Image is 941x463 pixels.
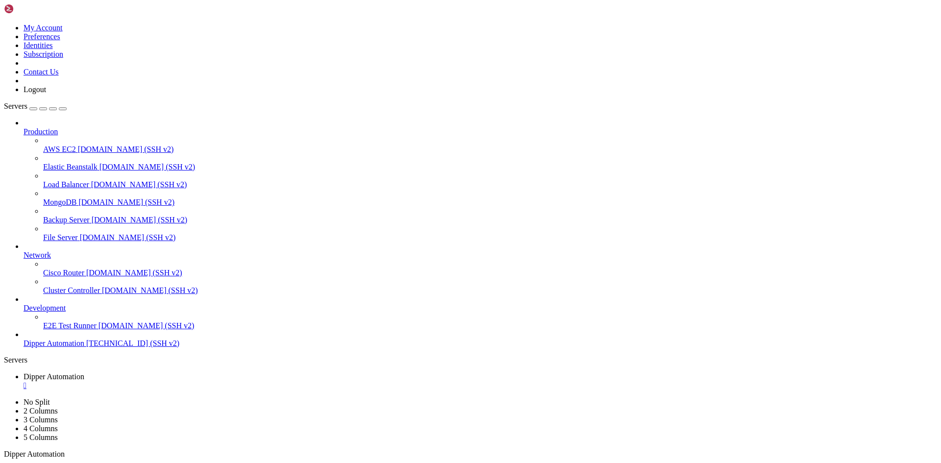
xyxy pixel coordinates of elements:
[78,145,174,153] span: [DOMAIN_NAME] (SSH v2)
[27,96,94,103] span: `ohhhhhhhhyo++os:
[24,339,937,348] a: Dipper Automation [TECHNICAL_ID] (SSH v2)
[24,407,58,415] a: 2 Columns
[99,321,195,330] span: [DOMAIN_NAME] (SSH v2)
[24,68,59,76] a: Contact Us
[4,37,814,46] x-row: 17G / 61G (28%)
[4,62,814,71] x-row: 831MiB / 1931MiB
[99,163,196,171] span: [DOMAIN_NAME] (SSH v2)
[24,251,937,260] a: Network
[43,321,97,330] span: E2E Test Runner
[24,339,84,347] span: Dipper Automation
[24,127,937,136] a: Production
[63,104,90,112] span: .oo++o`
[78,198,174,206] span: [DOMAIN_NAME] (SSH v2)
[80,233,176,242] span: [DOMAIN_NAME] (SSH v2)
[4,220,814,229] x-row: Swap usage: 10%
[24,398,50,406] a: No Split
[24,32,60,41] a: Preferences
[43,163,98,171] span: Elastic Beanstalk
[86,268,182,277] span: [DOMAIN_NAME] (SSH v2)
[4,337,814,345] x-row: 60 additional security updates can be applied with ESM Infra.
[24,330,937,348] li: Dipper Automation [TECHNICAL_ID] (SSH v2)
[4,4,60,14] img: Shellngn
[24,119,937,242] li: Production
[43,180,937,189] a: Load Balancer [DOMAIN_NAME] (SSH v2)
[4,112,43,120] span: /osyyyyyyo
[74,37,94,45] span: Disk:
[4,79,39,87] span: .+.o+oo:.
[43,112,78,120] span: ++ooo+++/
[4,46,27,53] span: .++/+:
[43,154,937,171] li: Elastic Beanstalk [DOMAIN_NAME] (SSH v2)
[43,321,937,330] a: E2E Test Runner [DOMAIN_NAME] (SSH v2)
[43,216,937,224] a: Backup Server [DOMAIN_NAME] (SSH v2)
[43,233,78,242] span: File Server
[24,127,58,136] span: Production
[4,37,39,45] span: .:+o:+o/.
[86,12,114,20] span: Uptime:
[4,387,814,395] x-row: root@vps58218:~#
[39,29,106,37] span: `..```.-/oo+++++/
[27,46,55,53] span: +oo+o:`
[4,450,65,458] span: Dipper Automation
[43,313,937,330] li: E2E Test Runner [DOMAIN_NAME] (SSH v2)
[43,277,937,295] li: Cluster Controller [DOMAIN_NAME] (SSH v2)
[4,270,814,279] x-row: For more details see:
[24,304,66,312] span: Development
[24,242,937,295] li: Network
[4,312,814,320] x-row: 21 updates can be applied immediately.
[43,224,937,242] li: File Server [DOMAIN_NAME] (SSH v2)
[4,87,39,95] span: \+.++o+o`
[4,356,937,365] div: Servers
[4,279,814,287] x-row: [URL][DOMAIN_NAME]
[4,237,814,245] x-row: => There is 1 zombie process.
[43,163,937,171] a: Elastic Beanstalk [DOMAIN_NAME] (SSH v2)
[24,24,63,32] a: My Account
[4,102,27,110] span: Servers
[24,381,937,390] div: 
[4,129,27,137] span: `oo++.
[4,54,814,62] x-row: Device 1234:1111
[43,180,89,189] span: Load Balancer
[4,54,35,62] span: /+++//+:
[102,286,198,294] span: [DOMAIN_NAME] (SSH v2)
[43,233,937,242] a: File Server [DOMAIN_NAME] (SSH v2)
[27,21,90,28] span: /++++++++/:--:/-
[43,268,84,277] span: Cisco Router
[39,37,74,45] span: `+sssoo+/
[43,286,100,294] span: Cluster Controller
[4,154,814,162] x-row: * Management: [URL][DOMAIN_NAME]
[24,433,58,441] a: 5 Columns
[35,62,55,70] span: `o++o
[55,54,82,62] span: /::--:.
[24,372,937,390] a: Dipper Automation
[24,415,58,424] a: 3 Columns
[4,29,39,37] span: o:+o+:++.
[4,146,814,154] x-row: * Documentation: [URL][DOMAIN_NAME]
[4,212,814,220] x-row: Memory usage: 38% IPv4 address for eth0: [TECHNICAL_ID]
[4,104,16,112] span: .o:
[43,198,76,206] span: MongoDB
[24,85,46,94] a: Logout
[16,12,59,20] span: .:/++++++/-
[24,304,937,313] a: Development
[91,180,187,189] span: [DOMAIN_NAME] (SSH v2)
[82,54,98,62] span: GPU:
[4,12,814,21] x-row: 6d 19h 51m
[55,71,86,78] span: /dddhhh.
[43,216,90,224] span: Backup Server
[4,379,814,387] x-row: Last login: [DATE] from [TECHNICAL_ID]
[24,121,59,128] span: +oo+++o\:
[43,189,937,207] li: MongoDB [DOMAIN_NAME] (SSH v2)
[63,4,102,12] span: ://+//////
[86,339,179,347] span: [TECHNICAL_ID] (SSH v2)
[24,50,63,58] a: Subscription
[43,145,76,153] span: AWS EC2
[43,260,937,277] li: Cisco Router [DOMAIN_NAME] (SSH v2)
[4,96,27,103] span: `:o+++
[4,162,814,171] x-row: * Support: [URL][DOMAIN_NAME]
[4,102,67,110] a: Servers
[4,62,35,70] span: \+/+o+++
[4,12,16,20] span: .++
[4,71,27,78] span: .++.o+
